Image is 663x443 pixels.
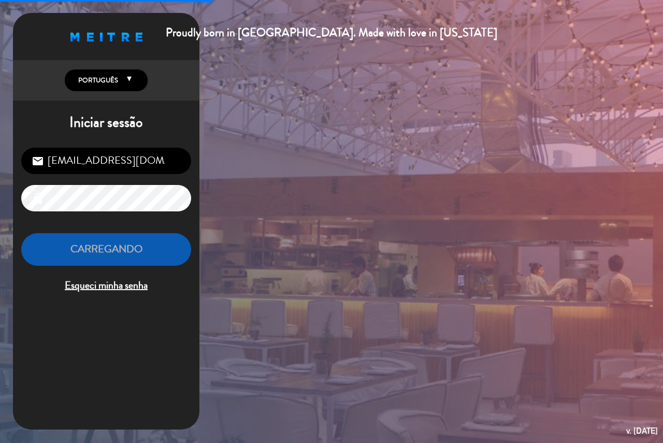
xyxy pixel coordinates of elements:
button: Carregando [21,233,191,266]
i: email [32,155,44,167]
h1: Iniciar sessão [13,114,199,132]
span: Português [76,75,118,85]
span: Esqueci minha senha [21,277,191,294]
input: Correio eletrônico [21,148,191,174]
i: lock [32,192,44,205]
div: v. [DATE] [626,424,658,438]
